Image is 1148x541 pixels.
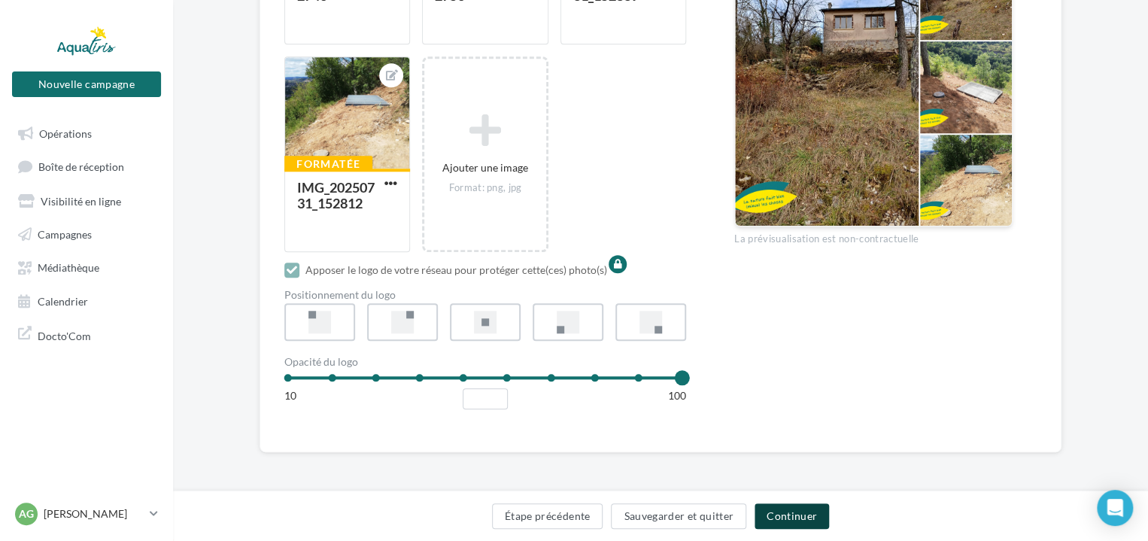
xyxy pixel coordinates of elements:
[284,357,686,367] div: Opacité du logo
[284,388,296,403] div: 10
[12,71,161,97] button: Nouvelle campagne
[19,506,34,521] span: AG
[9,187,164,214] a: Visibilité en ligne
[38,326,91,343] span: Docto'Com
[734,226,1013,246] div: La prévisualisation est non-contractuelle
[38,261,99,274] span: Médiathèque
[44,506,144,521] p: [PERSON_NAME]
[9,220,164,247] a: Campagnes
[12,500,161,528] a: AG [PERSON_NAME]
[284,290,686,300] div: Positionnement du logo
[755,503,829,529] button: Continuer
[9,253,164,280] a: Médiathèque
[9,287,164,314] a: Calendrier
[284,156,372,172] div: Formatée
[38,294,88,307] span: Calendrier
[492,503,603,529] button: Étape précédente
[668,388,686,403] div: 100
[38,160,124,173] span: Boîte de réception
[9,119,164,146] a: Opérations
[305,263,607,278] div: Apposer le logo de votre réseau pour protéger cette(ces) photo(s)
[9,152,164,180] a: Boîte de réception
[1097,490,1133,526] div: Open Intercom Messenger
[38,227,92,240] span: Campagnes
[41,194,121,207] span: Visibilité en ligne
[611,503,746,529] button: Sauvegarder et quitter
[9,320,164,349] a: Docto'Com
[39,126,92,139] span: Opérations
[297,179,375,211] div: IMG_20250731_152812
